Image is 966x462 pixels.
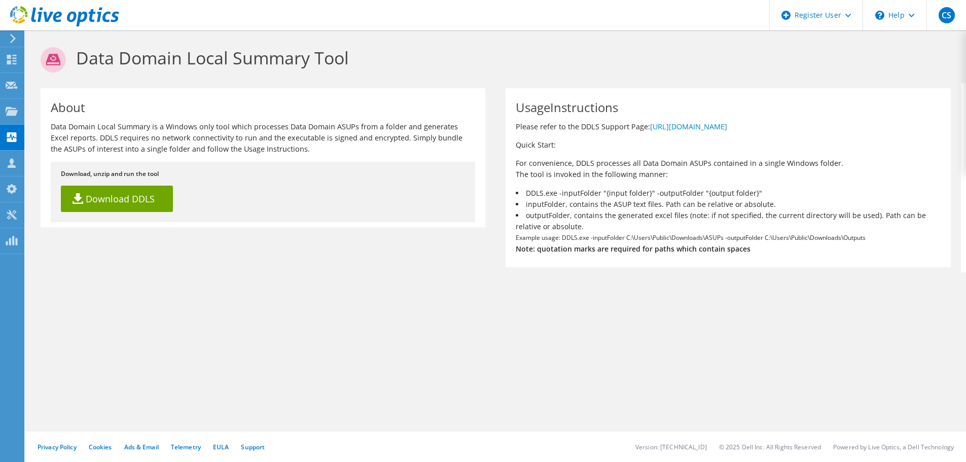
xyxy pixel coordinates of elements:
a: EULA [213,443,229,451]
a: Privacy Policy [38,443,77,451]
b: Note: quotation marks are required for paths which contain spaces [516,244,750,254]
li: inputFolder, contains the ASUP text files. Path can be relative or absolute. [516,199,940,210]
a: Ads & Email [124,443,159,451]
div: Example usage: DDLS.exe -inputFolder C:\Users\Public\Downloads\ASUPs -outputFolder C:\Users\Publi... [506,88,950,267]
li: Version: [TECHNICAL_ID] [635,443,707,451]
p: Quick Start: [516,139,940,151]
h1: Data Domain Local Summary Tool [41,47,946,73]
li: © 2025 Dell Inc. All Rights Reserved [719,443,821,451]
li: outputFolder, contains the generated excel files (note: if not specified, the current directory w... [516,210,940,232]
span: CS [939,7,955,23]
li: Powered by Live Optics, a Dell Technology [833,443,954,451]
svg: \n [875,11,884,20]
a: Telemetry [171,443,201,451]
h1: UsageInstructions [516,101,935,114]
h1: About [51,101,470,114]
p: Please refer to the DDLS Support Page: [516,121,940,132]
a: Support [241,443,265,451]
li: DDLS.exe -inputFolder "{input folder}" -outputFolder "{output folder}" [516,188,940,199]
a: [URL][DOMAIN_NAME] [650,122,727,131]
p: For convenience, DDLS processes all Data Domain ASUPs contained in a single Windows folder. The t... [516,158,940,180]
p: Download, unzip and run the tool [61,168,465,180]
a: Cookies [89,443,112,451]
p: Data Domain Local Summary is a Windows only tool which processes Data Domain ASUPs from a folder ... [51,121,475,155]
a: Download DDLS [61,186,173,212]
